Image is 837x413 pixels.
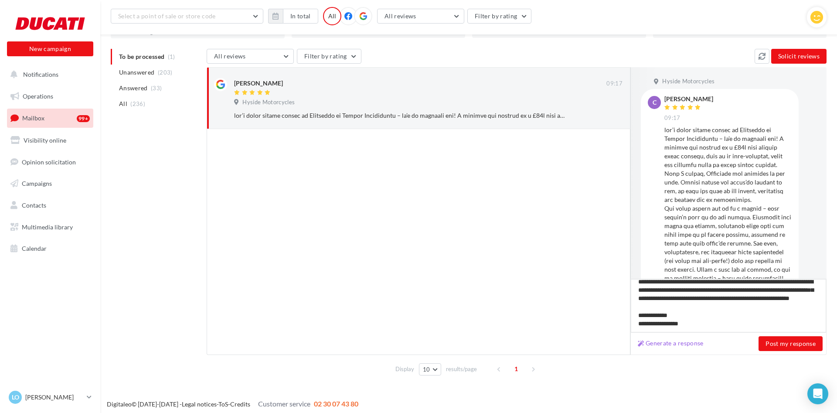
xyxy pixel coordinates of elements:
[662,78,715,85] span: Hyside Motorcycles
[119,84,148,92] span: Answered
[467,9,532,24] button: Filter by rating
[230,400,250,408] a: Credits
[111,9,263,24] button: Select a point of sale or store code
[5,153,95,171] a: Opinion solicitation
[7,41,93,56] button: New campaign
[258,399,310,408] span: Customer service
[151,85,162,92] span: (33)
[107,400,132,408] a: Digitaleo
[268,9,318,24] button: In total
[119,68,155,77] span: Unanswered
[446,365,477,373] span: results/page
[24,137,66,144] span: Visibility online
[22,158,76,165] span: Opinion solicitation
[12,393,19,402] span: LO
[384,12,416,20] span: All reviews
[23,71,58,78] span: Notifications
[234,79,283,88] div: [PERSON_NAME]
[664,114,680,122] span: 09:17
[234,111,566,120] div: lor’i dolor sitame consec ad Elitseddo ei Tempor Incididuntu – la’e do magnaali eni! A minimve qu...
[107,400,358,408] span: © [DATE]-[DATE] - - -
[23,92,53,100] span: Operations
[5,109,95,127] a: Mailbox99+
[218,400,228,408] a: ToS
[5,87,95,106] a: Operations
[664,96,713,102] div: [PERSON_NAME]
[759,336,823,351] button: Post my response
[7,389,93,406] a: LO [PERSON_NAME]
[606,80,623,88] span: 09:17
[5,131,95,150] a: Visibility online
[5,196,95,215] a: Contacts
[395,365,414,373] span: Display
[22,114,44,122] span: Mailbox
[283,9,318,24] button: In total
[214,52,246,60] span: All reviews
[634,338,707,348] button: Generate a response
[119,99,127,108] span: All
[22,201,46,209] span: Contacts
[5,239,95,258] a: Calendar
[297,49,361,64] button: Filter by rating
[771,49,827,64] button: Solicit reviews
[182,400,217,408] a: Legal notices
[377,9,464,24] button: All reviews
[314,399,358,408] span: 02 30 07 43 80
[242,99,295,106] span: Hyside Motorcycles
[664,126,792,387] div: lor’i dolor sitame consec ad Elitseddo ei Tempor Incididuntu – la’e do magnaali eni! A minimve qu...
[509,362,523,376] span: 1
[5,174,95,193] a: Campaigns
[158,69,173,76] span: (203)
[807,383,828,404] div: Open Intercom Messenger
[5,218,95,236] a: Multimedia library
[5,65,92,84] button: Notifications
[22,245,47,252] span: Calendar
[77,115,90,122] div: 99+
[207,49,294,64] button: All reviews
[130,100,145,107] span: (236)
[25,393,83,402] p: [PERSON_NAME]
[419,363,441,375] button: 10
[323,7,341,25] div: All
[653,98,657,107] span: C
[22,223,73,231] span: Multimedia library
[22,180,52,187] span: Campaigns
[423,366,430,373] span: 10
[118,12,216,20] span: Select a point of sale or store code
